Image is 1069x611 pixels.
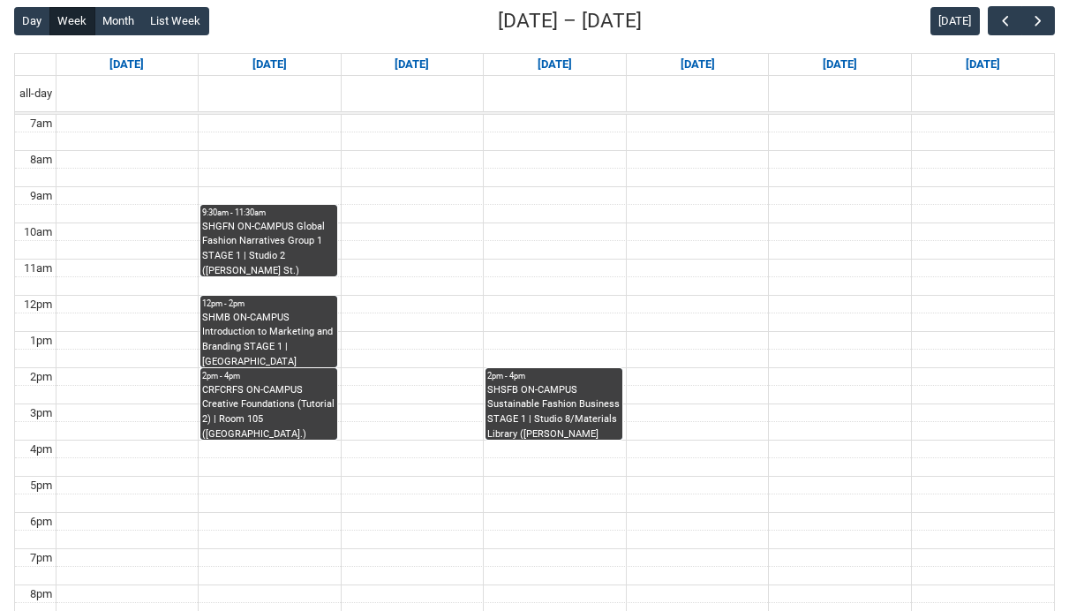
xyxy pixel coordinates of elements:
[677,54,719,75] a: Go to September 18, 2025
[26,513,56,531] div: 6pm
[202,370,335,382] div: 2pm - 4pm
[391,54,433,75] a: Go to September 16, 2025
[26,585,56,603] div: 8pm
[20,260,56,277] div: 11am
[962,54,1004,75] a: Go to September 20, 2025
[988,6,1021,35] button: Previous Week
[1021,6,1055,35] button: Next Week
[249,54,290,75] a: Go to September 15, 2025
[487,370,621,382] div: 2pm - 4pm
[26,549,56,567] div: 7pm
[202,383,335,439] div: CRFCRFS ON-CAMPUS Creative Foundations (Tutorial 2) | Room 105 ([GEOGRAPHIC_DATA].) (capacity x30...
[819,54,861,75] a: Go to September 19, 2025
[202,311,335,366] div: SHMB ON-CAMPUS Introduction to Marketing and Branding STAGE 1 | [GEOGRAPHIC_DATA] ([PERSON_NAME] ...
[534,54,576,75] a: Go to September 17, 2025
[26,115,56,132] div: 7am
[20,223,56,241] div: 10am
[26,151,56,169] div: 8am
[487,383,621,439] div: SHSFB ON-CAMPUS Sustainable Fashion Business STAGE 1 | Studio 8/Materials Library ([PERSON_NAME][...
[20,296,56,313] div: 12pm
[202,220,335,275] div: SHGFN ON-CAMPUS Global Fashion Narratives Group 1 STAGE 1 | Studio 2 ([PERSON_NAME] St.) (capacit...
[26,368,56,386] div: 2pm
[202,298,335,310] div: 12pm - 2pm
[202,207,335,219] div: 9:30am - 11:30am
[106,54,147,75] a: Go to September 14, 2025
[930,7,980,35] button: [DATE]
[26,477,56,494] div: 5pm
[49,7,95,35] button: Week
[142,7,209,35] button: List Week
[94,7,143,35] button: Month
[26,441,56,458] div: 4pm
[26,187,56,205] div: 9am
[26,332,56,350] div: 1pm
[14,7,50,35] button: Day
[26,404,56,422] div: 3pm
[498,6,642,36] h2: [DATE] – [DATE]
[16,85,56,102] span: all-day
